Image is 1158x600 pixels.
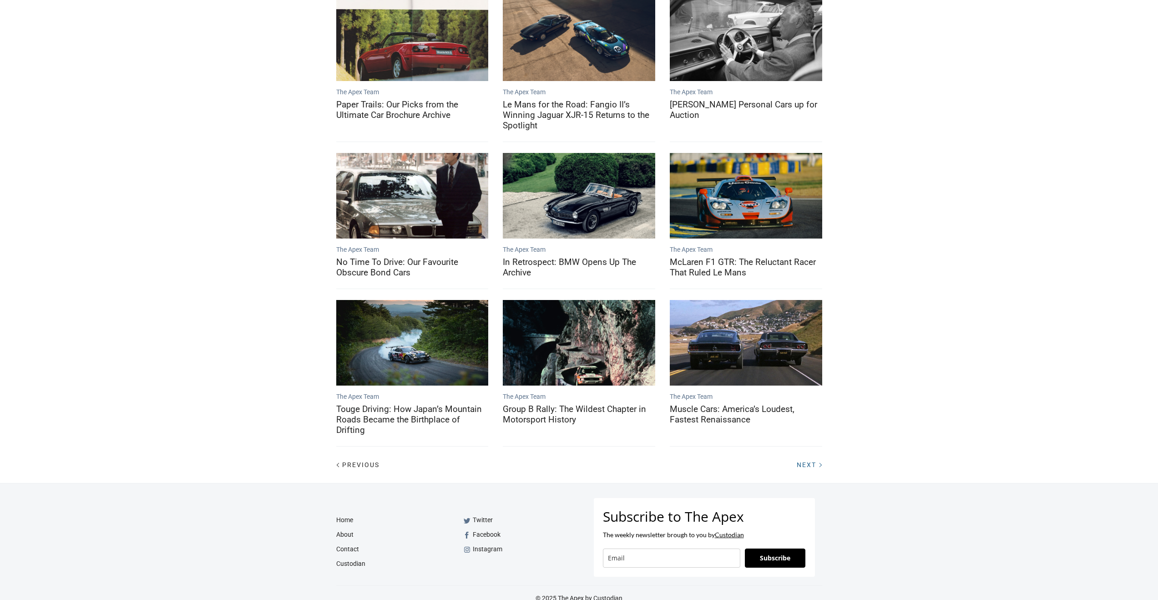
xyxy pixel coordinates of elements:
a: The Apex Team [336,393,379,400]
a: Le Mans for the Road: Fangio II’s Winning Jaguar XJR-15 Returns to the Spotlight [503,99,655,131]
a: McLaren F1 GTR: The Reluctant Racer That Ruled Le Mans [670,257,822,278]
a: Group B Rally: The Wildest Chapter in Motorsport History [503,300,655,386]
a: Muscle Cars: America’s Loudest, Fastest Renaissance [670,404,822,425]
a: Paper Trails: Our Picks from the Ultimate Car Brochure Archive [336,99,489,120]
a: The Apex Team [336,88,379,96]
a: [PERSON_NAME] Personal Cars up for Auction [670,99,822,120]
a: In Retrospect: BMW Opens Up The Archive [503,153,655,239]
a: No Time To Drive: Our Favourite Obscure Bond Cars [336,153,489,239]
a: The Apex Team [670,246,713,253]
a: Home [336,513,440,527]
a: Previous [336,460,387,469]
a: Instagram [461,542,572,556]
button: Subscribe [745,549,806,568]
h4: Subscribe to The Apex [603,507,806,526]
a: In Retrospect: BMW Opens Up The Archive [503,257,655,278]
a: Facebook [461,527,572,542]
input: Email [603,549,740,568]
a: Twitter [461,513,572,527]
span: Previous [342,461,379,468]
a: Muscle Cars: America’s Loudest, Fastest Renaissance [670,300,822,386]
a: The Apex Team [336,246,379,253]
a: No Time To Drive: Our Favourite Obscure Bond Cars [336,257,489,278]
a: Custodian [715,531,744,539]
a: The Apex Team [503,393,546,400]
a: Custodian [336,556,447,571]
p: The weekly newsletter brough to you by [603,530,806,539]
a: Next [789,460,822,469]
span: Next [797,461,816,468]
a: The Apex Team [670,88,713,96]
a: Touge Driving: How Japan’s Mountain Roads Became the Birthplace of Drifting [336,300,489,386]
a: The Apex Team [503,246,546,253]
a: Group B Rally: The Wildest Chapter in Motorsport History [503,404,655,425]
a: Contact [336,542,440,556]
a: McLaren F1 GTR: The Reluctant Racer That Ruled Le Mans [670,153,822,239]
a: About [336,527,440,542]
a: Touge Driving: How Japan’s Mountain Roads Became the Birthplace of Drifting [336,404,489,435]
a: The Apex Team [670,393,713,400]
a: The Apex Team [503,88,546,96]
